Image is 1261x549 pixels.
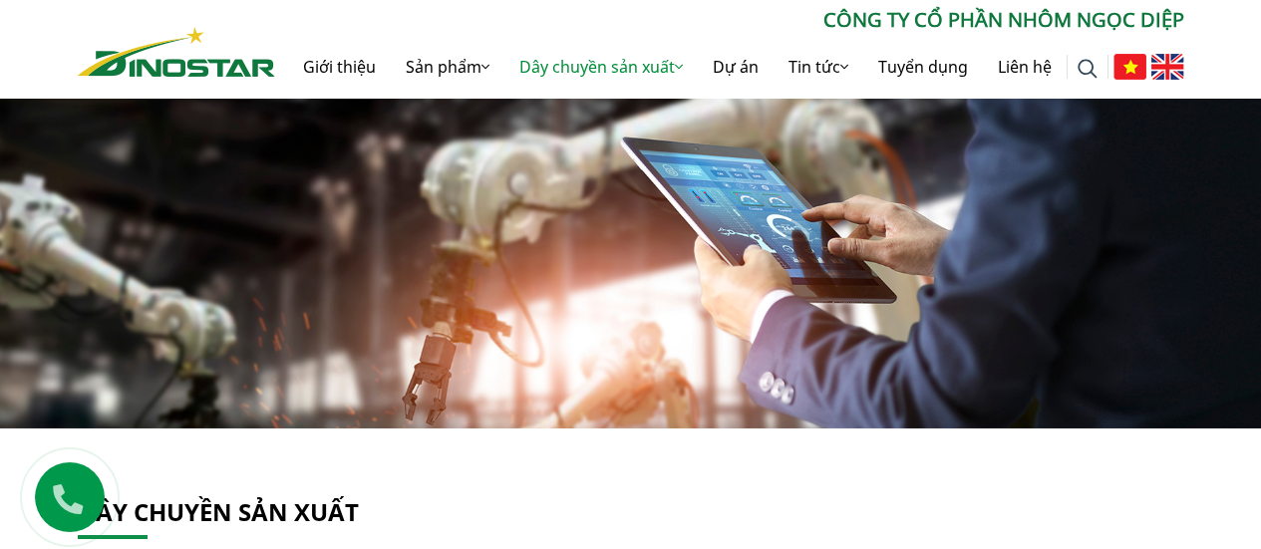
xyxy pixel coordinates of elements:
[288,35,391,99] a: Giới thiệu
[275,5,1184,35] p: CÔNG TY CỔ PHẦN NHÔM NGỌC DIỆP
[1151,54,1184,80] img: English
[78,495,359,528] a: Dây chuyền sản xuất
[78,27,275,77] img: Nhôm Dinostar
[774,35,863,99] a: Tin tức
[1078,59,1098,79] img: search
[391,35,504,99] a: Sản phẩm
[1113,54,1146,80] img: Tiếng Việt
[698,35,774,99] a: Dự án
[504,35,698,99] a: Dây chuyền sản xuất
[983,35,1067,99] a: Liên hệ
[863,35,983,99] a: Tuyển dụng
